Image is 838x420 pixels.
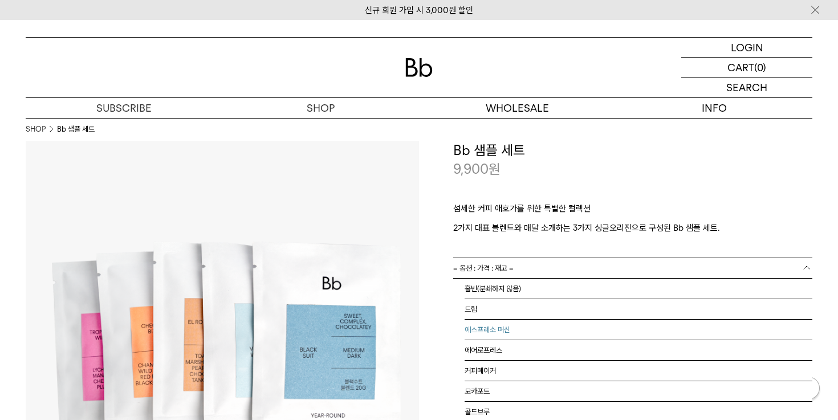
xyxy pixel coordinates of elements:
a: SHOP [222,98,419,118]
p: WHOLESALE [419,98,616,118]
a: 신규 회원 가입 시 3,000원 할인 [365,5,473,15]
a: CART (0) [681,58,812,78]
a: SUBSCRIBE [26,98,222,118]
li: 커피메이커 [465,361,812,381]
p: 9,900 [453,160,501,179]
li: 모카포트 [465,381,812,402]
a: SHOP [26,124,46,135]
p: SEARCH [726,78,767,97]
img: 로고 [405,58,433,77]
p: CART [727,58,754,77]
a: LOGIN [681,38,812,58]
p: LOGIN [731,38,763,57]
p: 2가지 대표 블렌드와 매달 소개하는 3가지 싱글오리진으로 구성된 Bb 샘플 세트. [453,221,812,235]
p: (0) [754,58,766,77]
li: 에스프레소 머신 [465,320,812,340]
span: 원 [489,161,501,177]
li: 에어로프레스 [465,340,812,361]
li: 드립 [465,299,812,320]
span: = 옵션 : 가격 : 재고 = [453,258,514,278]
li: 홀빈(분쇄하지 않음) [465,279,812,299]
h3: Bb 샘플 세트 [453,141,812,160]
p: 섬세한 커피 애호가를 위한 특별한 컬렉션 [453,202,812,221]
p: INFO [616,98,812,118]
li: Bb 샘플 세트 [57,124,95,135]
